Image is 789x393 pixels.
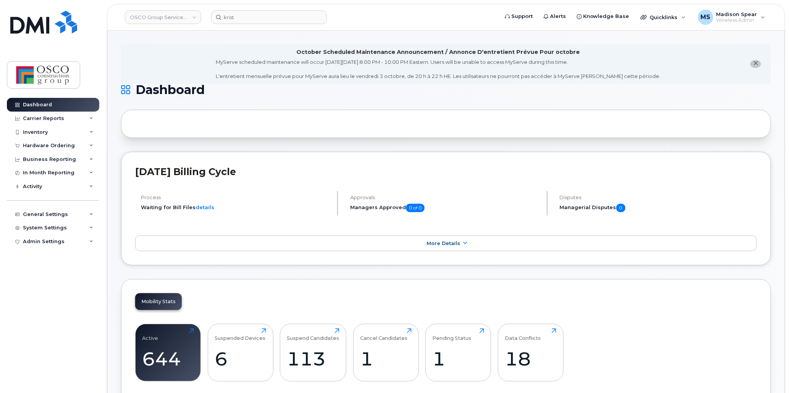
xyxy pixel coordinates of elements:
[287,328,340,377] a: Suspend Candidates113
[505,348,556,370] div: 18
[433,328,484,377] a: Pending Status1
[215,328,265,341] div: Suspended Devices
[215,328,266,377] a: Suspended Devices6
[433,328,472,341] div: Pending Status
[142,328,194,377] a: Active644
[142,328,158,341] div: Active
[406,204,425,212] span: 0 of 0
[136,84,205,96] span: Dashboard
[360,348,412,370] div: 1
[135,166,757,177] h2: [DATE] Billing Cycle
[196,204,214,210] a: details
[360,328,412,377] a: Cancel Candidates1
[287,348,340,370] div: 113
[142,348,194,370] div: 644
[616,204,626,212] span: 0
[750,60,761,68] button: close notification
[350,195,540,200] h4: Approvals
[560,204,757,212] h5: Managerial Disputes
[505,328,556,377] a: Data Conflicts18
[505,328,541,341] div: Data Conflicts
[216,58,661,80] div: MyServe scheduled maintenance will occur [DATE][DATE] 8:00 PM - 10:00 PM Eastern. Users will be u...
[297,48,580,56] div: October Scheduled Maintenance Announcement / Annonce D'entretient Prévue Pour octobre
[215,348,266,370] div: 6
[141,195,331,200] h4: Process
[427,240,460,246] span: More Details
[287,328,340,341] div: Suspend Candidates
[350,204,540,212] h5: Managers Approved
[360,328,407,341] div: Cancel Candidates
[433,348,484,370] div: 1
[560,195,757,200] h4: Disputes
[141,204,331,211] li: Waiting for Bill Files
